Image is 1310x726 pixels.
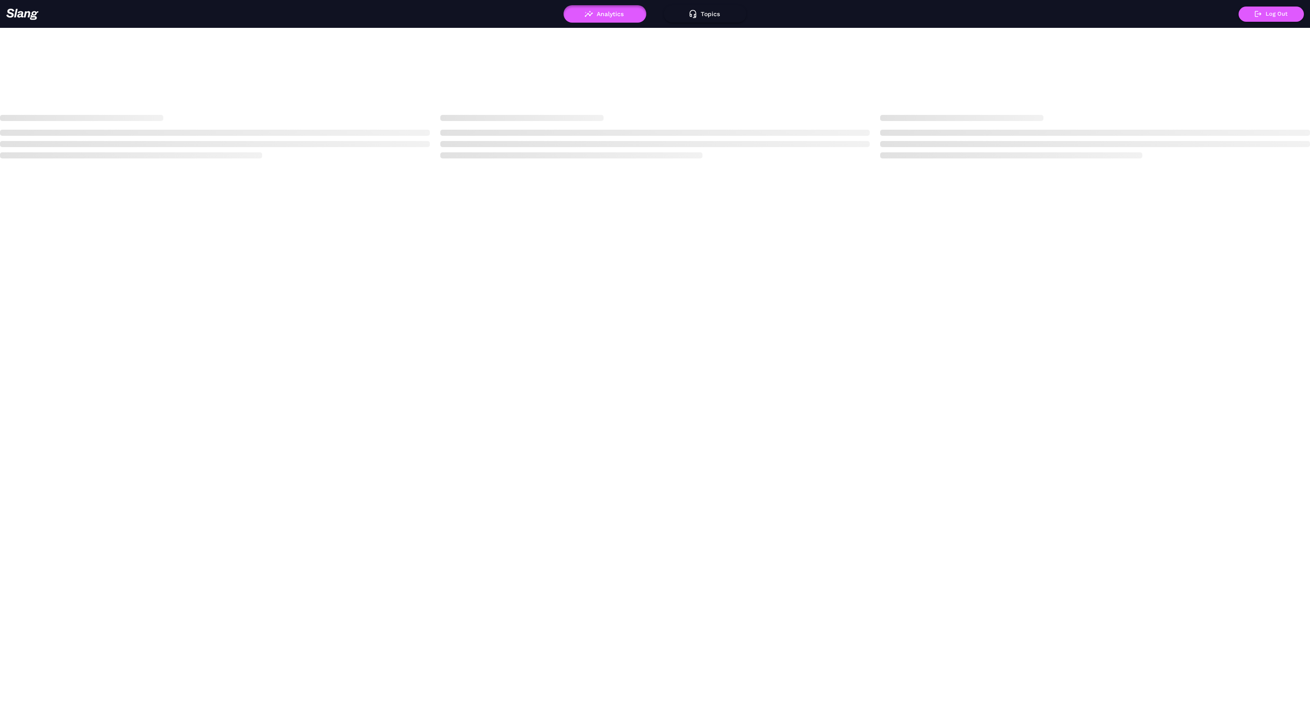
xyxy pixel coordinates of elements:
a: Analytics [564,10,646,17]
button: Topics [664,5,746,23]
button: Analytics [564,5,646,23]
button: Log Out [1239,7,1304,22]
img: 623511267c55cb56e2f2a487_logo2.png [6,8,39,20]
